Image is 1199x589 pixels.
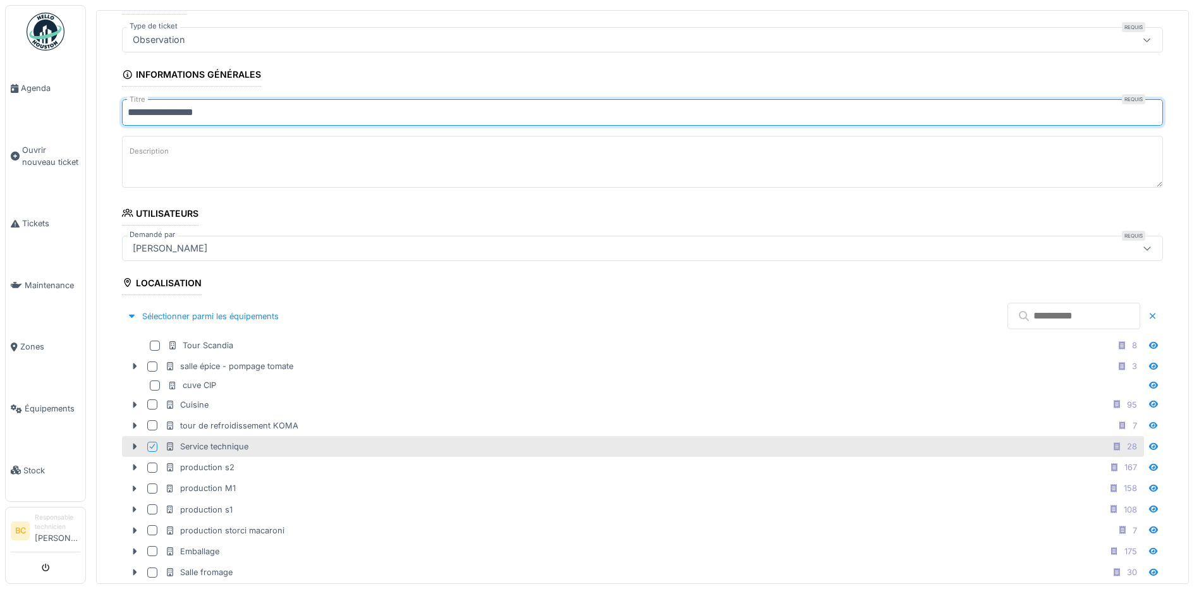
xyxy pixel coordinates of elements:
[1127,566,1137,578] div: 30
[1133,525,1137,537] div: 7
[165,566,233,578] div: Salle fromage
[20,341,80,353] span: Zones
[127,21,180,32] label: Type de ticket
[6,316,85,378] a: Zones
[122,274,202,295] div: Localisation
[23,465,80,477] span: Stock
[1124,461,1137,473] div: 167
[1127,440,1137,452] div: 28
[165,545,219,557] div: Emballage
[22,144,80,168] span: Ouvrir nouveau ticket
[6,58,85,119] a: Agenda
[122,308,284,325] div: Sélectionner parmi les équipements
[165,461,234,473] div: production s2
[25,403,80,415] span: Équipements
[127,229,178,240] label: Demandé par
[1127,399,1137,411] div: 95
[165,440,248,452] div: Service technique
[1122,22,1145,32] div: Requis
[165,525,284,537] div: production storci macaroni
[165,360,293,372] div: salle épice - pompage tomate
[6,119,85,193] a: Ouvrir nouveau ticket
[22,217,80,229] span: Tickets
[35,513,80,549] li: [PERSON_NAME]
[1122,231,1145,241] div: Requis
[6,193,85,255] a: Tickets
[165,420,298,432] div: tour de refroidissement KOMA
[1124,545,1137,557] div: 175
[1132,339,1137,351] div: 8
[6,439,85,501] a: Stock
[27,13,64,51] img: Badge_color-CXgf-gQk.svg
[11,513,80,552] a: BC Responsable technicien[PERSON_NAME]
[127,143,171,159] label: Description
[165,482,236,494] div: production M1
[35,513,80,532] div: Responsable technicien
[21,82,80,94] span: Agenda
[1124,482,1137,494] div: 158
[122,65,261,87] div: Informations générales
[11,521,30,540] li: BC
[122,204,198,226] div: Utilisateurs
[127,94,148,105] label: Titre
[165,399,209,411] div: Cuisine
[128,241,212,255] div: [PERSON_NAME]
[167,339,233,351] div: Tour Scandia
[1124,504,1137,516] div: 108
[1133,420,1137,432] div: 7
[1132,360,1137,372] div: 3
[6,255,85,317] a: Maintenance
[167,379,216,391] div: cuve CIP
[6,378,85,440] a: Équipements
[165,504,233,516] div: production s1
[25,279,80,291] span: Maintenance
[128,33,190,47] div: Observation
[1122,94,1145,104] div: Requis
